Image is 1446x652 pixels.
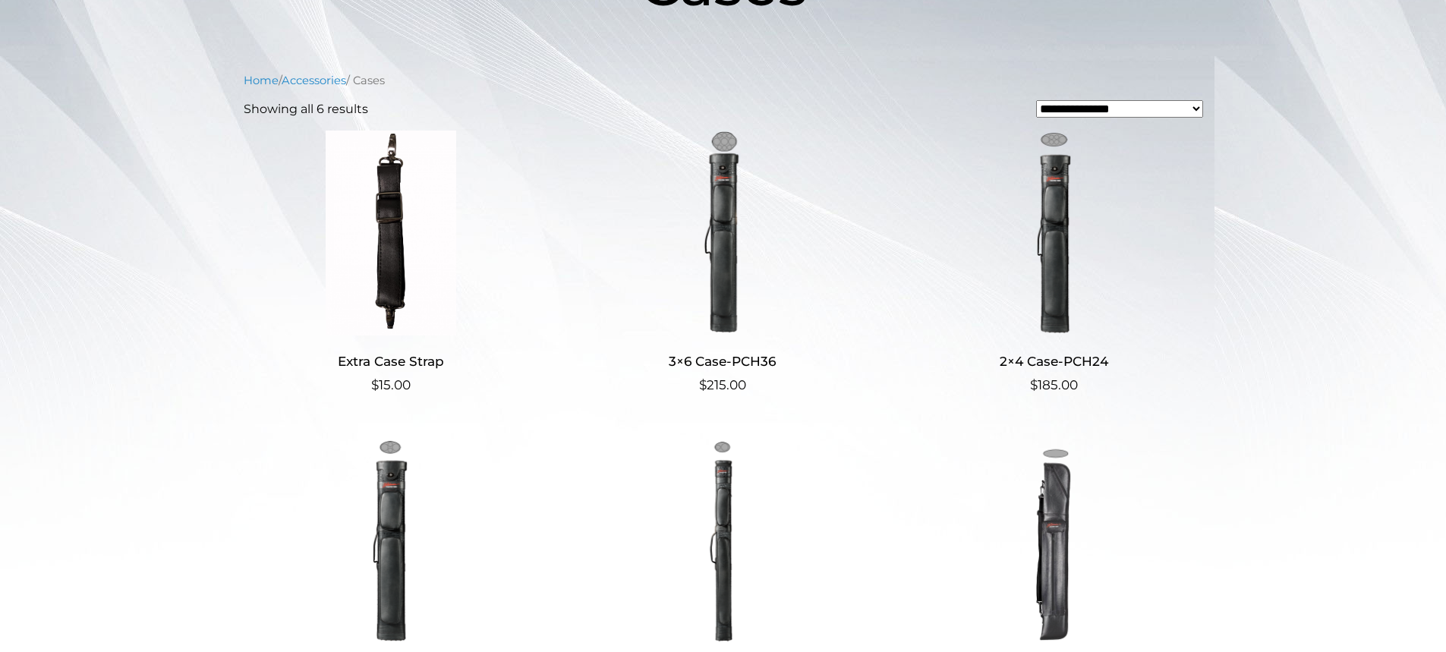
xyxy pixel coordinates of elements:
[575,131,870,335] img: 3x6 Case-PCH36
[1036,100,1203,118] select: Shop order
[371,377,411,392] bdi: 15.00
[906,131,1202,335] img: 2x4 Case-PCH24
[906,131,1202,395] a: 2×4 Case-PCH24 $185.00
[575,438,870,643] img: 1x1 Case-PCH11
[371,377,379,392] span: $
[1030,377,1078,392] bdi: 185.00
[244,72,1203,89] nav: Breadcrumb
[575,348,870,376] h2: 3×6 Case-PCH36
[244,438,539,643] img: 2x2 Case-PCH22
[244,131,539,395] a: Extra Case Strap $15.00
[906,438,1202,643] img: Deluxe Soft Case
[575,131,870,395] a: 3×6 Case-PCH36 $215.00
[282,74,346,87] a: Accessories
[906,348,1202,376] h2: 2×4 Case-PCH24
[244,131,539,335] img: Extra Case Strap
[244,348,539,376] h2: Extra Case Strap
[244,74,279,87] a: Home
[699,377,746,392] bdi: 215.00
[244,100,368,118] p: Showing all 6 results
[699,377,707,392] span: $
[1030,377,1038,392] span: $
